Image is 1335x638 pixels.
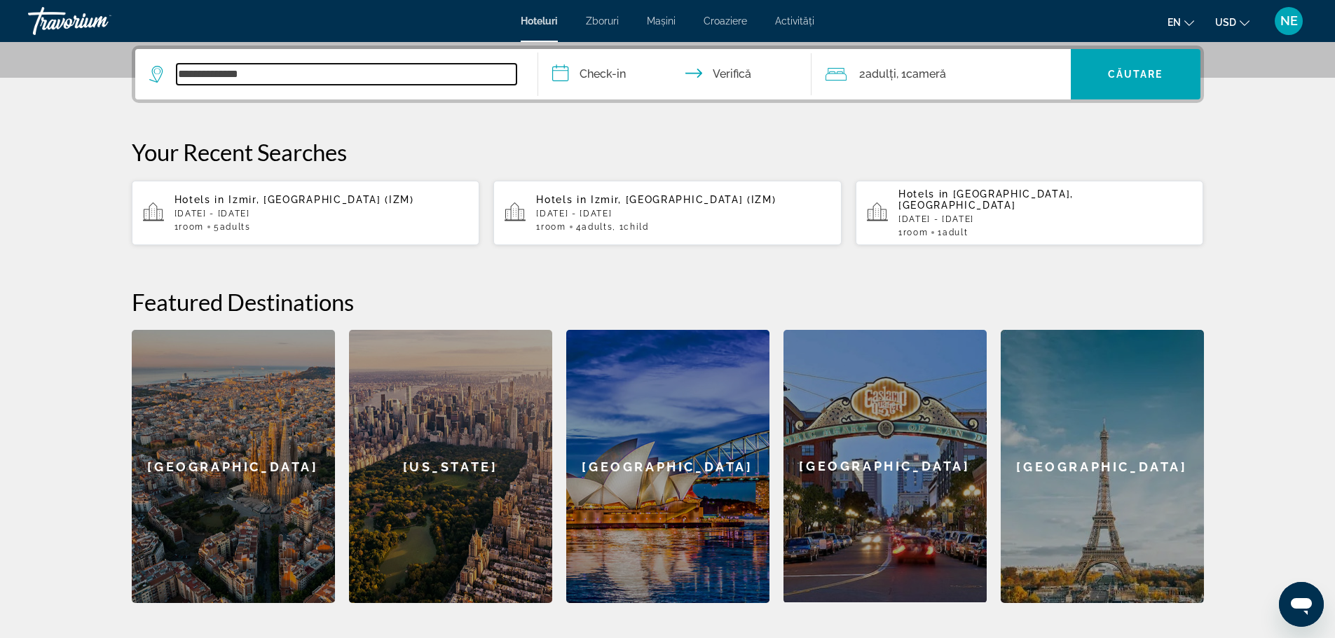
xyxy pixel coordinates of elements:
button: Hotels in Izmir, [GEOGRAPHIC_DATA] (IZM)[DATE] - [DATE]1Room4Adults, 1Child [493,180,842,246]
button: Călători: 2 adulți, 0 copii [812,49,1071,99]
span: Child [624,222,648,232]
span: Hotels in [536,194,587,205]
font: cameră [906,67,946,81]
span: [GEOGRAPHIC_DATA], [GEOGRAPHIC_DATA] [898,188,1074,211]
a: [GEOGRAPHIC_DATA] [1001,330,1204,603]
button: Schimbați limba [1168,12,1194,32]
span: 4 [576,222,613,232]
p: [DATE] - [DATE] [536,209,830,219]
font: 2 [859,67,865,81]
span: , 1 [612,222,648,232]
p: [DATE] - [DATE] [174,209,469,219]
a: [US_STATE] [349,330,552,603]
span: Room [903,228,929,237]
span: 1 [174,222,204,232]
span: Izmir, [GEOGRAPHIC_DATA] (IZM) [228,194,413,205]
a: Travorium [28,3,168,39]
span: 1 [938,228,968,237]
a: Croaziere [704,15,747,27]
a: Activități [775,15,814,27]
button: Hotels in [GEOGRAPHIC_DATA], [GEOGRAPHIC_DATA][DATE] - [DATE]1Room1Adult [856,180,1204,246]
button: Datele de check-in și check-out [538,49,812,99]
button: Căutare [1071,49,1200,99]
span: 1 [898,228,928,237]
a: Hoteluri [521,15,558,27]
span: Adults [582,222,612,232]
span: Hotels in [174,194,225,205]
a: Mașini [647,15,676,27]
font: adulți [865,67,896,81]
span: 1 [536,222,566,232]
button: Hotels in Izmir, [GEOGRAPHIC_DATA] (IZM)[DATE] - [DATE]1Room5Adults [132,180,480,246]
span: Adults [220,222,251,232]
button: Schimbați moneda [1215,12,1250,32]
font: , 1 [896,67,906,81]
font: Căutare [1108,69,1163,80]
span: Adult [943,228,968,237]
span: 5 [214,222,251,232]
span: Room [541,222,566,232]
iframe: Buton lansare fereastră mesagerie [1279,582,1324,627]
div: [GEOGRAPHIC_DATA] [783,330,987,602]
span: Room [179,222,204,232]
div: Widget de căutare [135,49,1200,99]
a: [GEOGRAPHIC_DATA] [132,330,335,603]
h2: Featured Destinations [132,288,1204,316]
font: NE [1280,13,1298,28]
a: [GEOGRAPHIC_DATA] [783,330,987,603]
button: Meniu utilizator [1271,6,1307,36]
span: Izmir, [GEOGRAPHIC_DATA] (IZM) [591,194,776,205]
font: en [1168,17,1181,28]
p: [DATE] - [DATE] [898,214,1193,224]
p: Your Recent Searches [132,138,1204,166]
a: [GEOGRAPHIC_DATA] [566,330,769,603]
a: Zboruri [586,15,619,27]
font: USD [1215,17,1236,28]
span: Hotels in [898,188,949,200]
